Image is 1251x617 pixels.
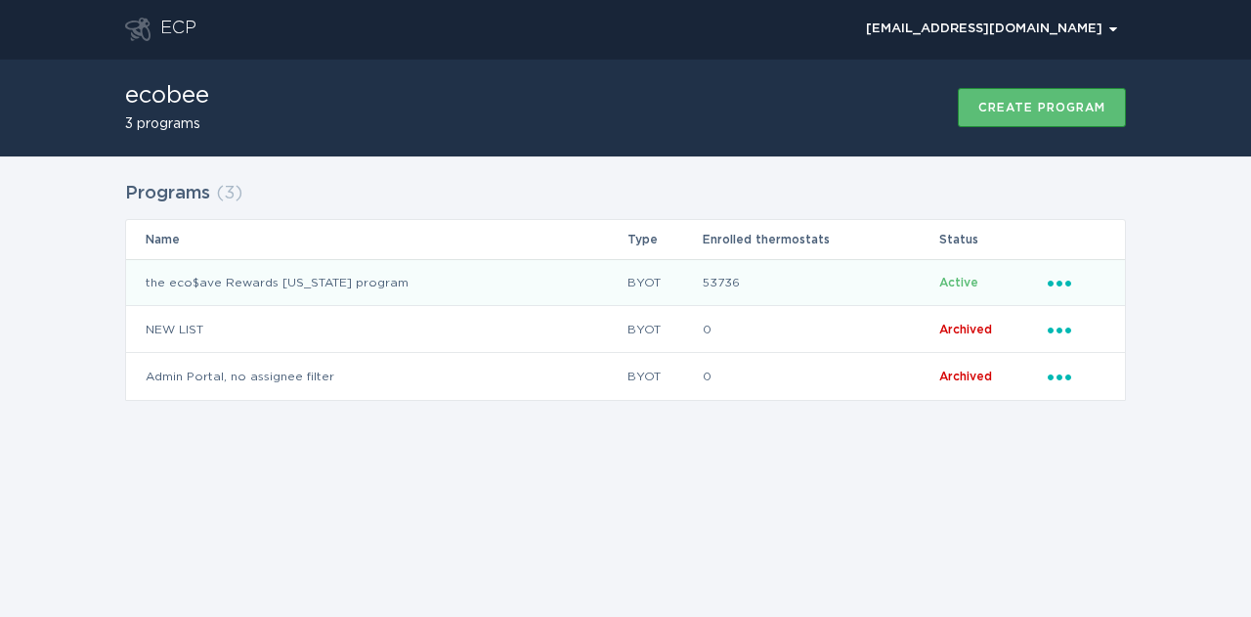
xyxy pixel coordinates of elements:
th: Type [626,220,702,259]
div: Popover menu [1048,319,1105,340]
tr: 1129204c42434517904c08b0f4c0ec82 [126,306,1125,353]
div: Popover menu [1048,366,1105,387]
td: 0 [702,306,937,353]
div: [EMAIL_ADDRESS][DOMAIN_NAME] [866,23,1117,35]
td: BYOT [626,306,702,353]
td: 0 [702,353,937,400]
td: NEW LIST [126,306,626,353]
th: Status [938,220,1047,259]
button: Open user account details [857,15,1126,44]
h2: Programs [125,176,210,211]
span: ( 3 ) [216,185,242,202]
tr: c38cd32b99704df099da96b9e069b468 [126,259,1125,306]
td: BYOT [626,259,702,306]
td: BYOT [626,353,702,400]
tr: b0bc50e11b174a478a189ff046daa17f [126,353,1125,400]
td: the eco$ave Rewards [US_STATE] program [126,259,626,306]
div: Popover menu [857,15,1126,44]
div: ECP [160,18,196,41]
span: Archived [939,371,992,382]
span: Active [939,277,978,288]
th: Name [126,220,626,259]
h1: ecobee [125,84,209,108]
th: Enrolled thermostats [702,220,937,259]
button: Create program [958,88,1126,127]
div: Popover menu [1048,272,1105,293]
h2: 3 programs [125,117,209,131]
button: Go to dashboard [125,18,151,41]
div: Create program [978,102,1105,113]
td: Admin Portal, no assignee filter [126,353,626,400]
tr: Table Headers [126,220,1125,259]
span: Archived [939,324,992,335]
td: 53736 [702,259,937,306]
